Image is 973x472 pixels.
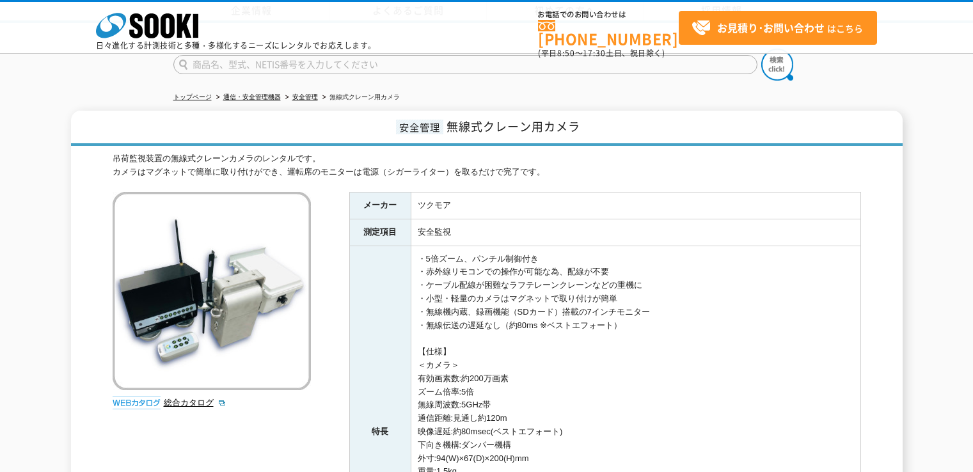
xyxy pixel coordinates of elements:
th: メーカー [349,192,411,219]
p: 日々進化する計測技術と多種・多様化するニーズにレンタルでお応えします。 [96,42,376,49]
input: 商品名、型式、NETIS番号を入力してください [173,55,757,74]
img: 無線式クレーン用カメラ [113,192,311,390]
span: 17:30 [583,47,606,59]
a: 総合カタログ [164,398,226,407]
span: 無線式クレーン用カメラ [447,118,580,135]
td: ツクモア [411,192,860,219]
strong: お見積り･お問い合わせ [717,20,825,35]
th: 測定項目 [349,219,411,246]
img: btn_search.png [761,49,793,81]
span: 8:50 [557,47,575,59]
td: 安全監視 [411,219,860,246]
a: お見積り･お問い合わせはこちら [679,11,877,45]
span: お電話でのお問い合わせは [538,11,679,19]
span: はこちら [692,19,863,38]
img: webカタログ [113,397,161,409]
li: 無線式クレーン用カメラ [320,91,400,104]
a: 通信・安全管理機器 [223,93,281,100]
a: トップページ [173,93,212,100]
a: 安全管理 [292,93,318,100]
span: (平日 ～ 土日、祝日除く) [538,47,665,59]
span: 安全管理 [396,120,443,134]
div: 吊荷監視装置の無線式クレーンカメラのレンタルです。 カメラはマグネットで簡単に取り付けができ、運転席のモニターは電源（シガーライター）を取るだけで完了です。 [113,152,861,179]
a: [PHONE_NUMBER] [538,20,679,46]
